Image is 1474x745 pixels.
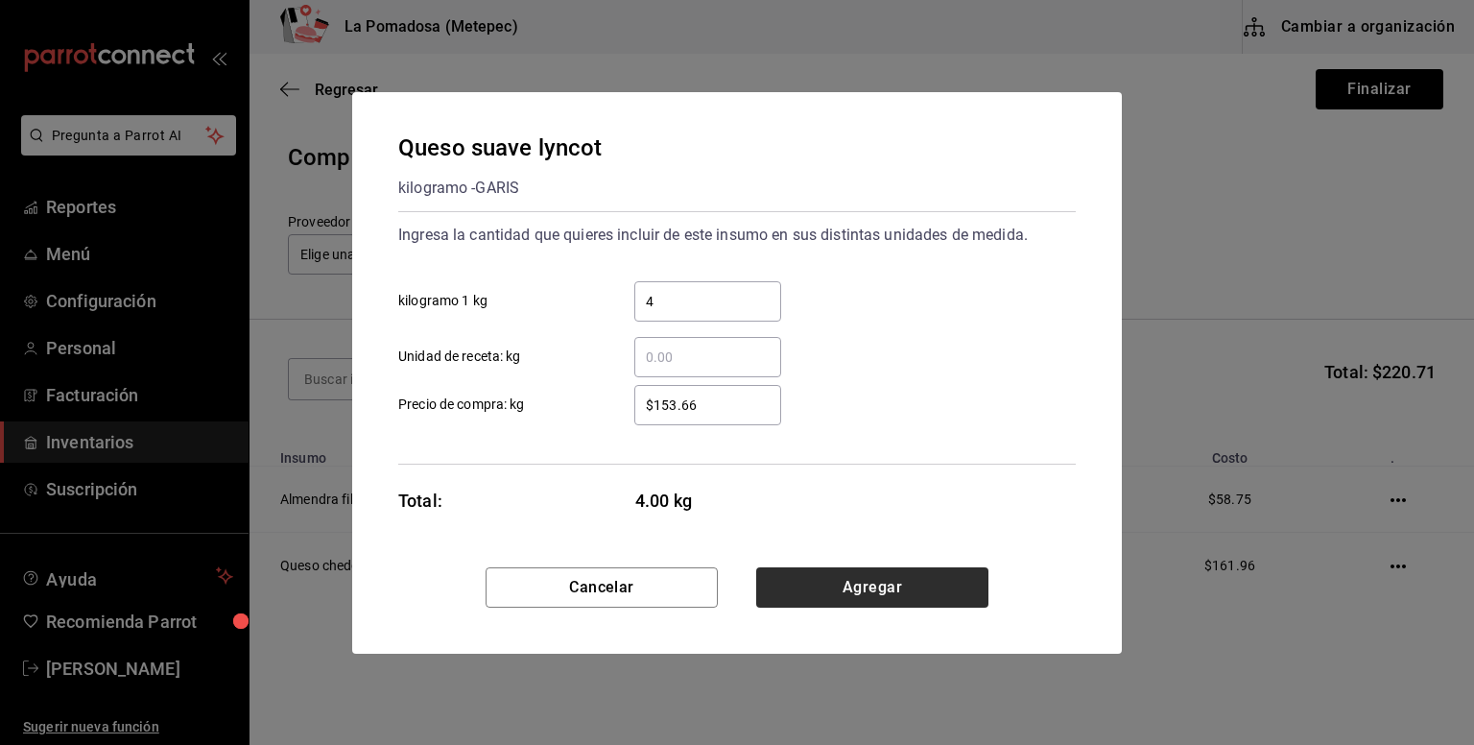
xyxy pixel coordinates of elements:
span: 4.00 kg [635,488,782,514]
span: Precio de compra: kg [398,395,525,415]
input: Precio de compra: kg [634,394,781,417]
input: kilogramo 1 kg [634,290,781,313]
span: Unidad de receta: kg [398,347,521,367]
button: Agregar [756,567,988,608]
div: Queso suave lyncot [398,131,602,165]
div: kilogramo - GARIS [398,173,602,204]
div: Ingresa la cantidad que quieres incluir de este insumo en sus distintas unidades de medida. [398,220,1076,251]
div: Total: [398,488,442,514]
span: kilogramo 1 kg [398,291,487,311]
input: Unidad de receta: kg [634,346,781,369]
button: Cancelar [486,567,718,608]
